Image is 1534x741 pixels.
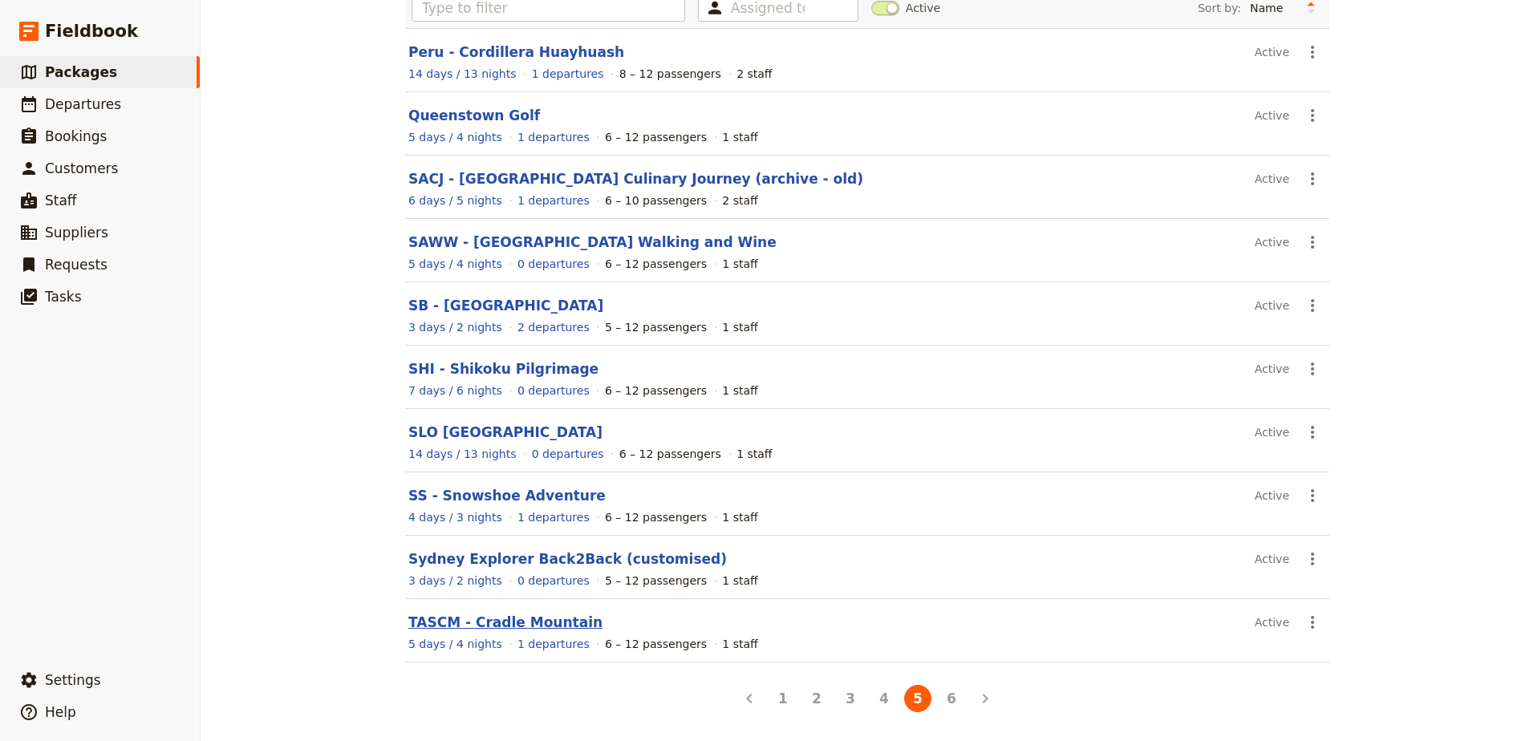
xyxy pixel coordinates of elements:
span: 5 days / 4 nights [408,131,502,144]
button: Actions [1299,482,1326,509]
button: Next [972,685,999,712]
div: 6 – 12 passengers [605,509,707,525]
a: SHI - Shikoku Pilgrimage [408,361,599,377]
button: 6 [938,685,965,712]
span: Settings [45,672,101,688]
div: 6 – 12 passengers [619,446,721,462]
button: Back [736,685,763,712]
a: View the departures for this package [517,192,590,209]
span: 5 days / 4 nights [408,638,502,650]
button: 4 [870,685,898,712]
a: View the departures for this package [532,66,604,82]
ul: Pagination [733,682,1002,715]
a: View the itinerary for this package [408,383,502,399]
div: 1 staff [737,446,772,462]
a: View the itinerary for this package [408,319,502,335]
button: Actions [1299,229,1326,256]
a: Sydney Explorer Back2Back (customised) [408,551,727,567]
button: Actions [1299,419,1326,446]
a: View the departures for this package [517,509,590,525]
div: 1 staff [722,319,757,335]
a: View the departures for this package [517,319,590,335]
div: Active [1255,102,1289,129]
a: Peru - Cordillera Huayhuash [408,44,624,60]
button: 2 [803,685,830,712]
span: Customers [45,160,118,176]
button: Actions [1299,102,1326,129]
div: 6 – 10 passengers [605,192,707,209]
div: 1 staff [722,129,757,145]
span: Tasks [45,289,82,305]
div: Active [1255,545,1289,573]
span: 5 days / 4 nights [408,257,502,270]
span: 4 days / 3 nights [408,511,502,524]
span: Help [45,704,76,720]
div: 1 staff [722,509,757,525]
div: 6 – 12 passengers [605,256,707,272]
button: 5 [904,685,931,712]
div: 6 – 12 passengers [605,383,707,399]
button: Actions [1299,609,1326,636]
a: View the itinerary for this package [408,509,502,525]
span: Departures [45,96,121,112]
a: SAWW - [GEOGRAPHIC_DATA] Walking and Wine [408,234,777,250]
div: 8 – 12 passengers [619,66,721,82]
span: Fieldbook [45,19,138,43]
a: View the itinerary for this package [408,256,502,272]
div: Active [1255,355,1289,383]
span: 6 days / 5 nights [408,194,502,207]
div: 5 – 12 passengers [605,319,707,335]
span: Packages [45,64,117,80]
a: SB - [GEOGRAPHIC_DATA] [408,298,603,314]
a: View the departures for this package [517,129,590,145]
a: View the itinerary for this package [408,636,502,652]
a: View the itinerary for this package [408,446,517,462]
span: Requests [45,257,108,273]
div: Active [1255,229,1289,256]
span: Suppliers [45,225,108,241]
a: TASCM - Cradle Mountain [408,614,603,630]
a: SACJ - [GEOGRAPHIC_DATA] Culinary Journey (archive - old) [408,171,863,187]
button: Actions [1299,292,1326,319]
span: 3 days / 2 nights [408,574,502,587]
div: Active [1255,609,1289,636]
a: Queenstown Golf [408,107,540,123]
button: Actions [1299,355,1326,383]
a: View the itinerary for this package [408,192,502,209]
button: Actions [1299,38,1326,66]
button: Actions [1299,165,1326,192]
span: 7 days / 6 nights [408,384,502,397]
button: 3 [837,685,864,712]
a: View the departures for this package [517,383,590,399]
button: Actions [1299,545,1326,573]
a: SS - Snowshoe Adventure [408,488,606,504]
a: View the departures for this package [517,636,590,652]
a: View the departures for this package [517,573,590,589]
div: Active [1255,292,1289,319]
div: Active [1255,38,1289,66]
div: 1 staff [722,636,757,652]
div: Active [1255,165,1289,192]
span: Staff [45,192,77,209]
span: 14 days / 13 nights [408,67,517,80]
div: Active [1255,419,1289,446]
span: 14 days / 13 nights [408,447,517,460]
div: 2 staff [722,192,757,209]
a: View the itinerary for this package [408,573,502,589]
button: 1 [769,685,797,712]
div: 5 – 12 passengers [605,573,707,589]
div: 1 staff [722,383,757,399]
a: View the departures for this package [532,446,604,462]
a: SLO [GEOGRAPHIC_DATA] [408,424,603,440]
div: 6 – 12 passengers [605,129,707,145]
div: Active [1255,482,1289,509]
a: View the itinerary for this package [408,66,517,82]
span: 3 days / 2 nights [408,321,502,334]
div: 6 – 12 passengers [605,636,707,652]
div: 2 staff [737,66,772,82]
span: Bookings [45,128,107,144]
a: View the itinerary for this package [408,129,502,145]
div: 1 staff [722,573,757,589]
div: 1 staff [722,256,757,272]
a: View the departures for this package [517,256,590,272]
